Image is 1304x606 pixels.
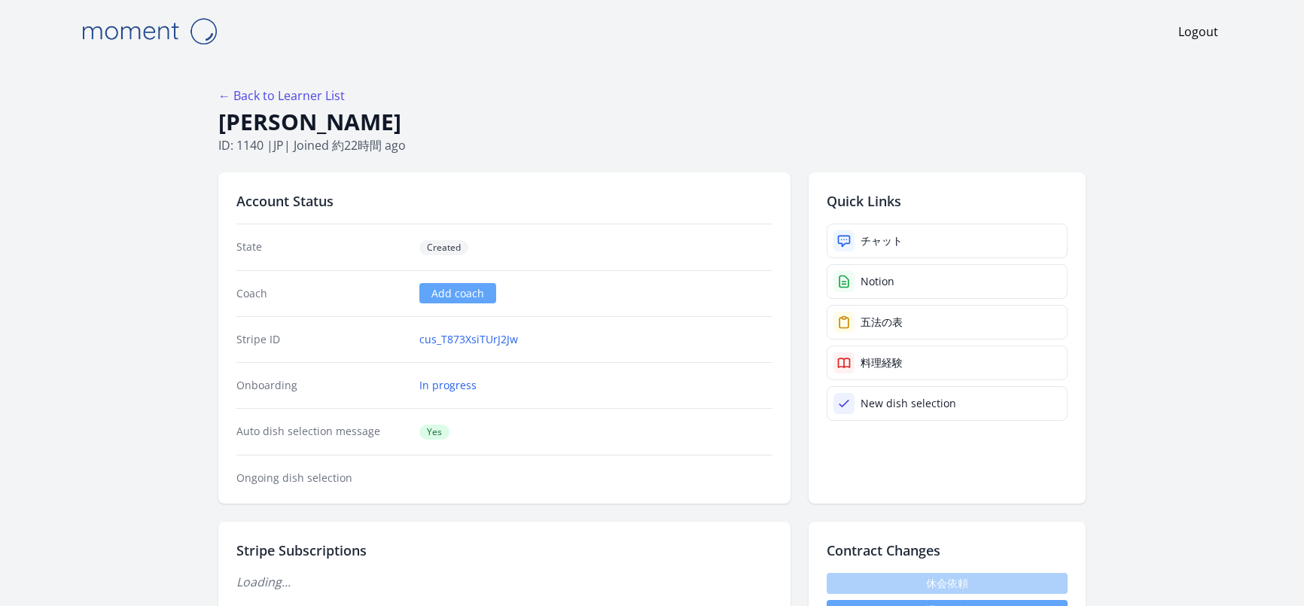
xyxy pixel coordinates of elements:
[236,424,407,440] dt: Auto dish selection message
[236,540,772,561] h2: Stripe Subscriptions
[236,573,772,591] p: Loading...
[236,239,407,255] dt: State
[827,264,1068,299] a: Notion
[236,378,407,393] dt: Onboarding
[273,137,284,154] span: jp
[218,108,1086,136] h1: [PERSON_NAME]
[419,425,449,440] span: Yes
[236,470,407,486] dt: Ongoing dish selection
[827,573,1068,594] span: 休会依頼
[861,233,903,248] div: チャット
[861,274,894,289] div: Notion
[1178,23,1218,41] a: Logout
[827,190,1068,212] h2: Quick Links
[861,355,903,370] div: 料理経験
[419,240,468,255] span: Created
[419,283,496,303] a: Add coach
[218,87,345,104] a: ← Back to Learner List
[218,136,1086,154] p: ID: 1140 | | Joined 約22時間 ago
[827,540,1068,561] h2: Contract Changes
[827,346,1068,380] a: 料理経験
[236,332,407,347] dt: Stripe ID
[419,332,518,347] a: cus_T873XsiTUrJ2Jw
[861,315,903,330] div: 五法の表
[827,224,1068,258] a: チャット
[419,378,477,393] a: In progress
[827,305,1068,340] a: 五法の表
[827,386,1068,421] a: New dish selection
[236,286,407,301] dt: Coach
[74,12,224,50] img: Moment
[236,190,772,212] h2: Account Status
[861,396,956,411] div: New dish selection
